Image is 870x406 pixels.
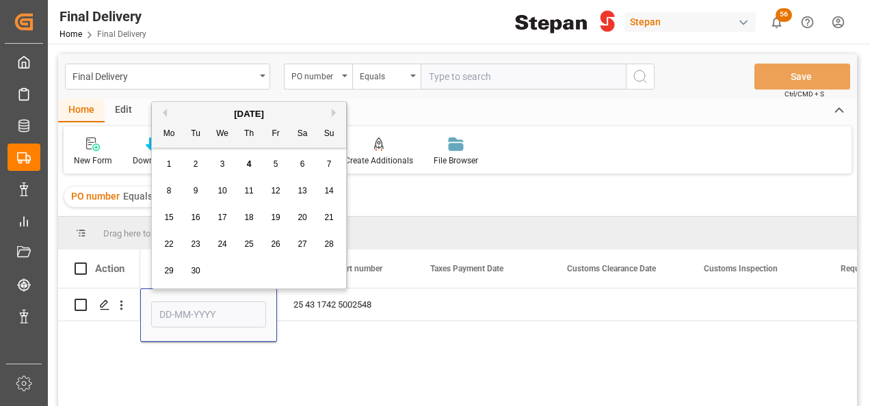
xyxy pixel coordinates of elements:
div: View [194,99,236,122]
span: 14 [324,186,333,195]
span: 11 [244,186,253,195]
span: 1 [167,159,172,169]
span: 3 [220,159,225,169]
div: Final Delivery [72,67,255,84]
div: Choose Tuesday, September 23rd, 2025 [187,236,205,253]
div: Action [95,262,124,275]
div: Choose Friday, September 26th, 2025 [267,236,285,253]
span: 22 [164,239,173,249]
div: Home [58,99,105,122]
input: Type to search [421,64,626,90]
div: Choose Thursday, September 11th, 2025 [241,182,258,200]
div: Choose Friday, September 12th, 2025 [267,182,285,200]
input: DD-MM-YYYY [151,301,266,327]
div: [DATE] [152,107,346,121]
span: 5 [274,159,278,169]
div: Choose Tuesday, September 16th, 2025 [187,209,205,226]
span: 7 [327,159,332,169]
div: Tu [187,126,205,143]
div: Choose Sunday, September 21st, 2025 [321,209,338,226]
div: Fr [267,126,285,143]
span: 2 [194,159,198,169]
span: 10 [217,186,226,195]
span: 28 [324,239,333,249]
div: Sa [294,126,311,143]
div: Press SPACE to select this row. [58,288,140,321]
span: 29 [164,266,173,275]
div: Choose Wednesday, September 3rd, 2025 [214,156,231,173]
span: 19 [271,213,280,222]
span: 30 [191,266,200,275]
button: show 56 new notifications [761,7,792,38]
div: 25 43 1742 5002548 [277,288,414,321]
div: Choose Sunday, September 7th, 2025 [321,156,338,173]
div: month 2025-09 [156,151,343,284]
span: 56 [776,8,792,22]
span: 6 [300,159,305,169]
span: Taxes Payment Date [430,264,503,273]
div: Final Delivery [60,6,146,27]
span: 12 [271,186,280,195]
div: Choose Monday, September 8th, 2025 [161,182,178,200]
img: Stepan_Company_logo.svg.png_1713531530.png [515,10,615,34]
button: open menu [352,64,421,90]
div: Choose Monday, September 22nd, 2025 [161,236,178,253]
div: Choose Saturday, September 20th, 2025 [294,209,311,226]
button: Help Center [792,7,823,38]
span: 17 [217,213,226,222]
div: Edit [105,99,142,122]
div: Mo [161,126,178,143]
span: 24 [217,239,226,249]
span: 26 [271,239,280,249]
div: Choose Monday, September 1st, 2025 [161,156,178,173]
div: Download [133,154,170,167]
span: Drag here to set row groups [103,228,210,239]
div: Choose Saturday, September 13th, 2025 [294,182,311,200]
div: Th [241,126,258,143]
div: Choose Wednesday, September 17th, 2025 [214,209,231,226]
span: 9 [194,186,198,195]
button: Previous Month [159,109,167,117]
div: Choose Friday, September 5th, 2025 [267,156,285,173]
div: Choose Monday, September 29th, 2025 [161,262,178,280]
span: PO number [71,191,120,202]
a: Home [60,29,82,39]
span: 27 [298,239,306,249]
span: 8 [167,186,172,195]
span: 21 [324,213,333,222]
span: 16 [191,213,200,222]
span: 23 [191,239,200,249]
span: 15 [164,213,173,222]
div: Choose Tuesday, September 30th, 2025 [187,262,205,280]
div: Su [321,126,338,143]
div: Choose Wednesday, September 10th, 2025 [214,182,231,200]
div: New Form [74,154,112,167]
button: search button [626,64,655,90]
div: Choose Thursday, September 4th, 2025 [241,156,258,173]
button: Stepan [624,9,761,35]
div: Stepan [624,12,756,32]
button: open menu [284,64,352,90]
div: Choose Sunday, September 28th, 2025 [321,236,338,253]
div: Choose Thursday, September 18th, 2025 [241,209,258,226]
span: 20 [298,213,306,222]
div: We [214,126,231,143]
button: Save [754,64,850,90]
span: Equals [123,191,153,202]
div: Choose Tuesday, September 2nd, 2025 [187,156,205,173]
div: Choose Monday, September 15th, 2025 [161,209,178,226]
div: Choose Tuesday, September 9th, 2025 [187,182,205,200]
div: Choose Thursday, September 25th, 2025 [241,236,258,253]
span: Ctrl/CMD + S [785,89,824,99]
div: Choose Saturday, September 6th, 2025 [294,156,311,173]
span: 13 [298,186,306,195]
div: PO number [291,67,338,83]
div: Format [142,99,194,122]
div: Choose Sunday, September 14th, 2025 [321,182,338,200]
span: 4 [247,159,252,169]
div: Choose Wednesday, September 24th, 2025 [214,236,231,253]
div: Equals [360,67,406,83]
button: open menu [65,64,270,90]
span: Customs Inspection [704,264,778,273]
button: Next Month [332,109,340,117]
